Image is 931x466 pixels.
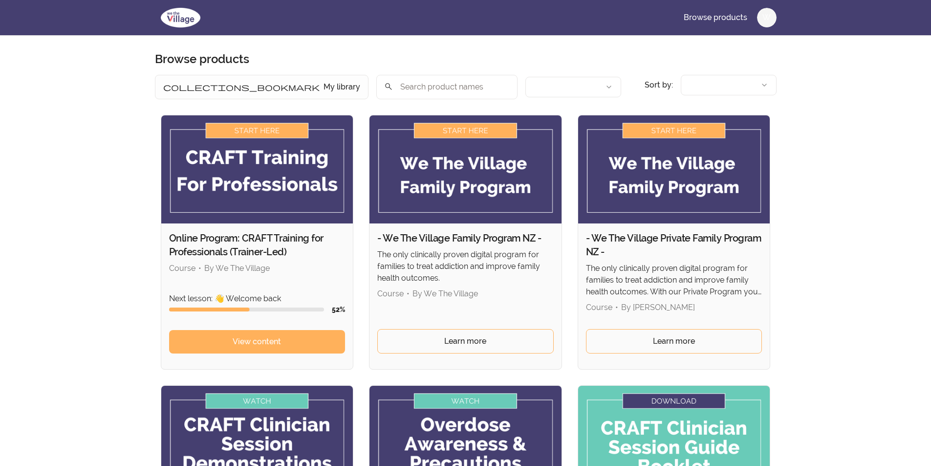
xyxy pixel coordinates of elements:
[645,80,673,89] span: Sort by:
[376,75,518,99] input: Search product names
[653,335,695,347] span: Learn more
[615,303,618,312] span: •
[169,264,195,273] span: Course
[384,80,393,93] span: search
[155,51,249,67] h2: Browse products
[586,231,762,259] h2: - We The Village Private Family Program NZ -
[444,335,486,347] span: Learn more
[369,115,562,223] img: Product image for - We The Village Family Program NZ -
[169,293,346,305] p: Next lesson: 👋 Welcome back
[676,6,755,29] a: Browse products
[377,289,404,298] span: Course
[525,77,621,97] button: Filter by author
[377,329,554,354] a: Learn more
[155,75,368,99] button: Filter by My library
[407,289,410,298] span: •
[578,115,770,223] img: Product image for - We The Village Private Family Program NZ -
[169,330,346,354] a: View content
[163,81,320,93] span: collections_bookmark
[155,6,206,29] img: We The Village logo
[681,75,777,95] button: Product sort options
[621,303,695,312] span: By [PERSON_NAME]
[332,306,345,313] span: 52 %
[586,303,612,312] span: Course
[586,263,762,298] p: The only clinically proven digital program for families to treat addiction and improve family hea...
[412,289,478,298] span: By We The Village
[233,336,281,348] span: View content
[204,264,270,273] span: By We The Village
[169,308,325,311] div: Course progress
[757,8,777,27] button: W
[586,329,762,354] a: Learn more
[377,231,554,245] h2: - We The Village Family Program NZ -
[377,249,554,284] p: The only clinically proven digital program for families to treat addiction and improve family hea...
[161,115,353,223] img: Product image for Online Program: CRAFT Training for Professionals (Trainer-Led)
[169,231,346,259] h2: Online Program: CRAFT Training for Professionals (Trainer-Led)
[676,6,777,29] nav: Main
[198,264,201,273] span: •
